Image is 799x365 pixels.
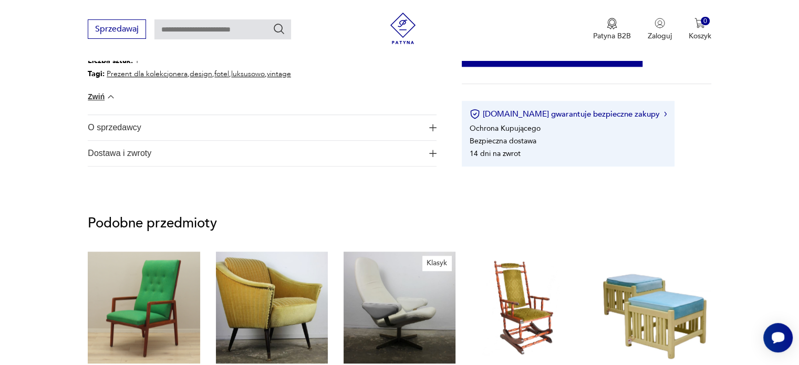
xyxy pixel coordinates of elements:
p: 1 [88,55,291,68]
img: Ikona koszyka [694,18,705,28]
a: Prezent dla kolekcjonera [107,69,188,79]
button: Sprzedawaj [88,19,146,39]
button: [DOMAIN_NAME] gwarantuje bezpieczne zakupy [470,109,667,119]
button: Szukaj [273,23,285,35]
span: Dostawa i zwroty [88,141,422,166]
img: Ikonka użytkownika [655,18,665,28]
b: Liczba sztuk: [88,56,133,66]
button: 0Koszyk [689,18,711,41]
li: Bezpieczna dostawa [470,136,536,146]
button: Zwiń [88,91,116,102]
a: vintage [267,69,291,79]
img: Ikona medalu [607,18,617,29]
p: Patyna B2B [593,31,631,41]
img: Ikona strzałki w prawo [664,111,667,117]
div: 0 [701,17,710,26]
iframe: Smartsupp widget button [763,323,793,352]
p: Koszyk [689,31,711,41]
button: Patyna B2B [593,18,631,41]
a: design [190,69,212,79]
button: Ikona plusaDostawa i zwroty [88,141,437,166]
p: Podobne przedmioty [88,217,711,230]
span: O sprzedawcy [88,115,422,140]
a: luksusowo [231,69,265,79]
img: chevron down [106,91,116,102]
li: Ochrona Kupującego [470,123,541,133]
b: Tagi: [88,69,105,79]
img: Ikona plusa [429,150,437,157]
p: Zaloguj [648,31,672,41]
button: Ikona plusaO sprzedawcy [88,115,437,140]
img: Patyna - sklep z meblami i dekoracjami vintage [387,13,419,44]
li: 14 dni na zwrot [470,149,521,159]
button: Zaloguj [648,18,672,41]
img: Ikona certyfikatu [470,109,480,119]
img: Ikona plusa [429,124,437,131]
a: fotel [214,69,229,79]
p: , , , , [88,68,291,81]
a: Ikona medaluPatyna B2B [593,18,631,41]
a: Sprzedawaj [88,26,146,34]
